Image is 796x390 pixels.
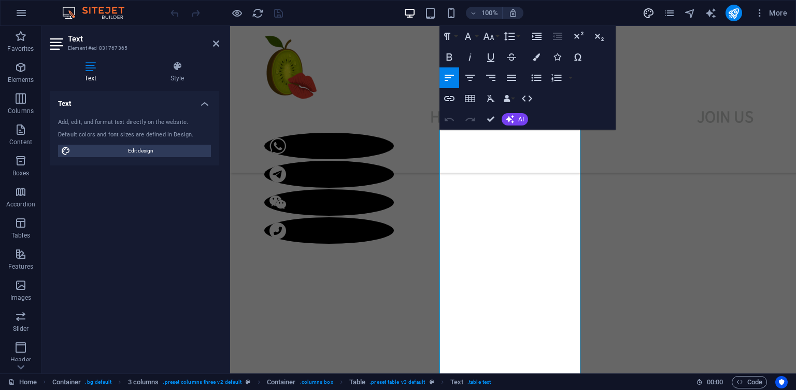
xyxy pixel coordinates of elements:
span: Code [736,376,762,388]
div: Default colors and font sizes are defined in Design. [58,131,211,140]
button: Special Characters [568,47,588,67]
i: Reload page [252,7,264,19]
span: : [714,378,716,386]
button: Ordered List [547,67,566,88]
span: Click to select. Double-click to edit [450,376,463,388]
button: Clear Formatting [481,88,501,109]
i: Publish [728,7,740,19]
h4: Text [50,91,219,110]
button: Data Bindings [502,88,516,109]
span: . bg-default [85,376,111,388]
p: Content [9,138,32,146]
button: Icons [547,47,567,67]
button: Align Justify [502,67,521,88]
button: Align Center [460,67,480,88]
p: Elements [8,76,34,84]
button: Align Right [481,67,501,88]
button: More [750,5,791,21]
span: Click to select. Double-click to edit [267,376,296,388]
span: Click to select. Double-click to edit [128,376,159,388]
h6: 100% [481,7,498,19]
button: navigator [684,7,696,19]
button: Ordered List [566,67,575,88]
button: Paragraph Format [439,26,459,47]
button: Line Height [502,26,521,47]
nav: breadcrumb [52,376,491,388]
span: Click to select. Double-click to edit [349,376,365,388]
button: Decrease Indent [548,26,567,47]
button: publish [726,5,742,21]
button: Font Size [481,26,501,47]
button: reload [251,7,264,19]
button: 100% [466,7,503,19]
i: This element is a customizable preset [430,379,434,385]
div: Add, edit, and format text directly on the website. [58,118,211,127]
button: Increase Indent [527,26,547,47]
span: 00 00 [707,376,723,388]
button: Colors [527,47,546,67]
span: . table-text [467,376,491,388]
button: Subscript [589,26,609,47]
button: AI [502,113,528,126]
p: Columns [8,107,34,115]
button: Undo (⌘Z) [439,109,459,130]
p: Tables [11,231,30,240]
h4: Text [50,61,135,83]
span: . preset-table-v3-default [369,376,425,388]
h6: Session time [696,376,723,388]
button: Confirm (⌘+⏎) [481,109,501,130]
button: Font Family [460,26,480,47]
img: Editor Logo [60,7,137,19]
p: Accordion [6,200,35,208]
h2: Text [68,34,219,44]
p: Boxes [12,169,30,177]
button: Insert Link [439,88,459,109]
i: This element is a customizable preset [246,379,250,385]
p: Favorites [7,45,34,53]
p: Images [10,294,32,302]
span: Edit design [74,145,208,157]
button: Superscript [568,26,588,47]
button: Click here to leave preview mode and continue editing [231,7,243,19]
button: Align Left [439,67,459,88]
p: Header [10,356,31,364]
h4: Style [135,61,219,83]
i: On resize automatically adjust zoom level to fit chosen device. [508,8,518,18]
a: Click to cancel selection. Double-click to open Pages [8,376,37,388]
button: design [643,7,655,19]
button: Strikethrough [502,47,521,67]
button: HTML [517,88,537,109]
button: Underline (⌘U) [481,47,501,67]
h3: Element #ed-831767365 [68,44,198,53]
button: Insert Table [460,88,480,109]
button: Edit design [58,145,211,157]
button: Bold (⌘B) [439,47,459,67]
button: Redo (⌘⇧Z) [460,109,480,130]
span: Click to select. Double-click to edit [52,376,81,388]
button: Unordered List [527,67,546,88]
button: Code [732,376,767,388]
p: Slider [13,325,29,333]
button: Usercentrics [775,376,788,388]
span: More [755,8,787,18]
span: AI [518,116,524,122]
p: Features [8,262,33,271]
button: text_generator [705,7,717,19]
span: . columns-box [300,376,333,388]
button: Italic (⌘I) [460,47,480,67]
span: . preset-columns-three-v2-default [163,376,241,388]
button: pages [663,7,676,19]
